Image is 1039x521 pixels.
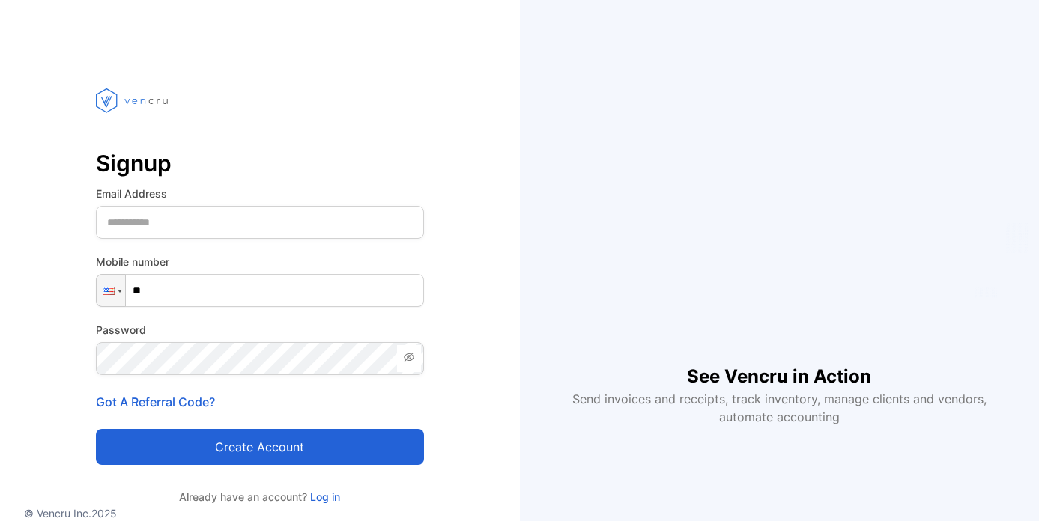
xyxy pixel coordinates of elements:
p: Got A Referral Code? [96,393,424,411]
p: Signup [96,145,424,181]
p: Send invoices and receipts, track inventory, manage clients and vendors, automate accounting [563,390,995,426]
h1: See Vencru in Action [687,339,871,390]
label: Email Address [96,186,424,201]
p: Already have an account? [96,489,424,505]
label: Password [96,322,424,338]
button: Create account [96,429,424,465]
a: Log in [307,490,340,503]
img: vencru logo [96,60,171,141]
label: Mobile number [96,254,424,269]
iframe: YouTube video player [572,95,987,339]
div: United States: + 1 [97,275,125,306]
